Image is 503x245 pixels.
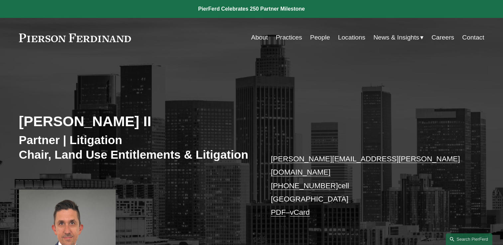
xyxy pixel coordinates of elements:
[373,32,419,43] span: News & Insights
[271,152,465,219] p: cell [GEOGRAPHIC_DATA] –
[271,208,286,216] a: PDF
[338,31,365,44] a: Locations
[251,31,268,44] a: About
[271,182,338,190] a: [PHONE_NUMBER]
[462,31,484,44] a: Contact
[271,155,460,176] a: [PERSON_NAME][EMAIL_ADDRESS][PERSON_NAME][DOMAIN_NAME]
[290,208,310,216] a: vCard
[446,233,492,245] a: Search this site
[19,113,252,130] h2: [PERSON_NAME] II
[432,31,454,44] a: Careers
[373,31,424,44] a: folder dropdown
[276,31,302,44] a: Practices
[19,133,252,162] h3: Partner | Litigation Chair, Land Use Entitlements & Litigation
[310,31,330,44] a: People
